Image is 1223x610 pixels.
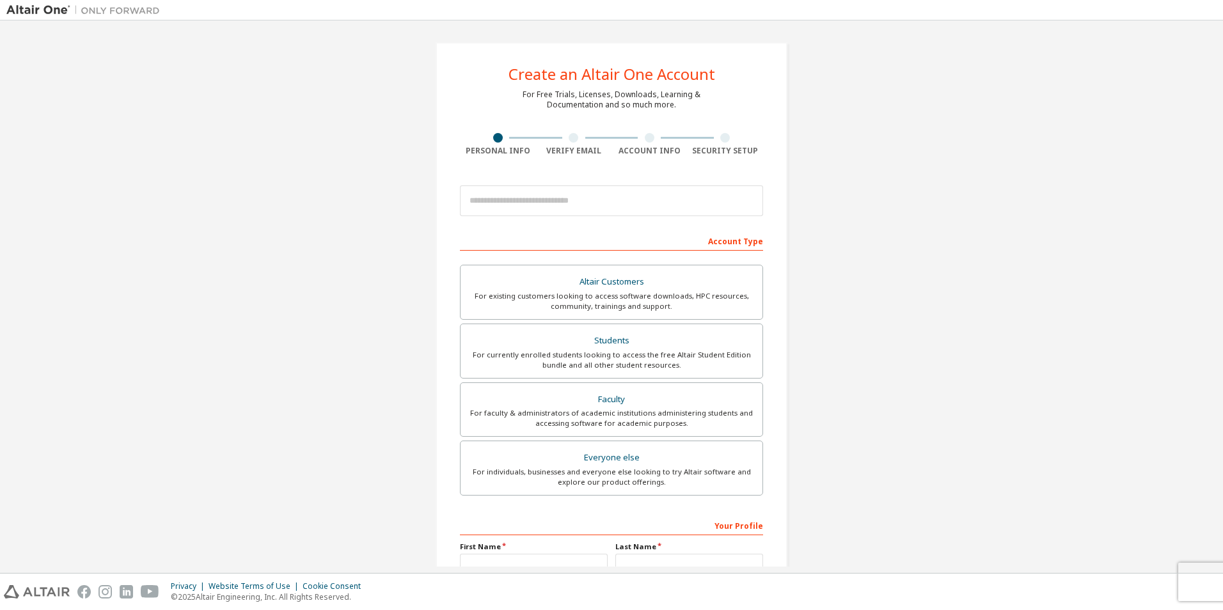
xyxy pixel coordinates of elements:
div: Everyone else [468,449,755,467]
div: Altair Customers [468,273,755,291]
div: For individuals, businesses and everyone else looking to try Altair software and explore our prod... [468,467,755,487]
img: youtube.svg [141,585,159,598]
div: Students [468,332,755,350]
div: Your Profile [460,515,763,535]
label: First Name [460,542,608,552]
div: Website Terms of Use [209,581,303,591]
p: © 2025 Altair Engineering, Inc. All Rights Reserved. [171,591,368,602]
div: Cookie Consent [303,581,368,591]
div: Faculty [468,391,755,409]
img: Altair One [6,4,166,17]
div: For existing customers looking to access software downloads, HPC resources, community, trainings ... [468,291,755,311]
div: Verify Email [536,146,612,156]
div: Account Type [460,230,763,251]
div: For Free Trials, Licenses, Downloads, Learning & Documentation and so much more. [523,90,700,110]
img: linkedin.svg [120,585,133,598]
label: Last Name [615,542,763,552]
div: Privacy [171,581,209,591]
div: Create an Altair One Account [509,66,715,82]
img: facebook.svg [77,585,91,598]
div: For currently enrolled students looking to access the free Altair Student Edition bundle and all ... [468,350,755,370]
img: instagram.svg [99,585,112,598]
div: Account Info [611,146,688,156]
div: For faculty & administrators of academic institutions administering students and accessing softwa... [468,408,755,428]
div: Personal Info [460,146,536,156]
div: Security Setup [688,146,764,156]
img: altair_logo.svg [4,585,70,598]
